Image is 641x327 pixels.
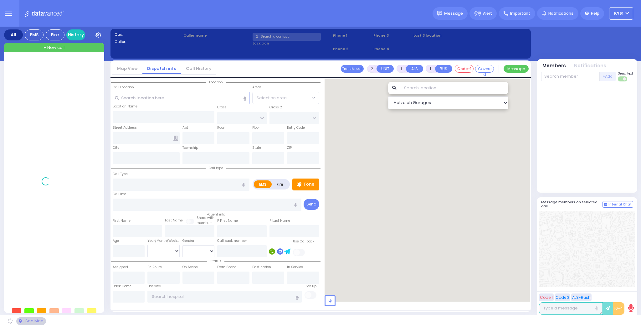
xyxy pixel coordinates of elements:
[113,145,119,150] label: City
[341,65,364,73] button: Transfer call
[66,29,85,40] a: History
[173,136,178,141] span: Other building occupants
[252,265,271,270] label: Destination
[293,239,315,244] label: Use Callback
[183,33,250,38] label: Caller name
[437,11,442,16] img: message.svg
[115,39,182,44] label: Caller:
[618,71,633,76] span: Send text
[197,221,213,225] span: members
[253,41,331,46] label: Location
[608,202,632,207] span: Internal Chat
[400,82,508,94] input: Search location
[287,265,303,270] label: In Service
[206,80,226,85] span: Location
[609,7,633,20] button: KY61
[207,259,224,263] span: Status
[142,65,181,71] a: Dispatch info
[203,212,228,217] span: Patient info
[571,293,592,301] button: ALS-Rush
[253,33,321,41] input: Search a contact
[269,218,290,223] label: P Last Name
[147,291,302,303] input: Search hospital
[271,180,289,188] label: Fire
[113,238,119,243] label: Age
[182,125,188,130] label: Apt
[252,125,260,130] label: Floor
[504,65,529,73] button: Message
[217,218,238,223] label: P First Name
[197,215,214,220] small: Share with
[603,201,633,208] button: Internal Chat
[206,166,226,170] span: Call type
[217,265,236,270] label: From Scene
[614,11,623,16] span: KY61
[217,238,247,243] label: Call back number
[44,44,64,51] span: + New call
[147,265,162,270] label: En Route
[373,46,412,52] span: Phone 4
[182,238,194,243] label: Gender
[618,76,628,82] label: Turn off text
[303,181,315,188] p: Tone
[257,95,287,101] span: Select an area
[269,105,282,110] label: Cross 2
[406,65,423,73] button: ALS
[304,199,319,210] button: Send
[574,62,606,70] button: Notifications
[541,200,603,208] h5: Message members on selected call
[112,65,142,71] a: Map View
[25,29,44,40] div: EMS
[483,11,492,16] span: Alert
[165,218,183,223] label: Last Name
[455,65,474,73] button: Code-1
[217,105,228,110] label: Cross 1
[217,125,227,130] label: Room
[182,265,198,270] label: On Scene
[113,85,134,90] label: Call Location
[287,125,305,130] label: Entry Code
[113,104,137,109] label: Location Name
[377,65,394,73] button: UNIT
[254,180,272,188] label: EMS
[147,238,180,243] div: Year/Month/Week/Day
[252,85,262,90] label: Areas
[555,293,570,301] button: Code 2
[181,65,216,71] a: Call History
[113,192,126,197] label: Call Info
[333,33,371,38] span: Phone 1
[113,92,249,104] input: Search location here
[252,145,261,150] label: State
[604,203,607,206] img: comment-alt.png
[113,218,131,223] label: First Name
[542,62,566,70] button: Members
[413,33,470,38] label: Last 3 location
[147,284,161,289] label: Hospital
[113,284,131,289] label: Back Home
[4,29,23,40] div: All
[287,145,292,150] label: ZIP
[435,65,452,73] button: BUS
[182,145,198,150] label: Township
[305,284,316,289] label: Pick up
[333,46,371,52] span: Phone 2
[113,125,137,130] label: Street Address
[25,9,66,17] img: Logo
[591,11,599,16] span: Help
[475,65,494,73] button: Covered
[510,11,530,16] span: Important
[16,317,46,325] div: See map
[444,10,463,17] span: Message
[113,172,128,177] label: Call Type
[113,265,128,270] label: Assigned
[539,293,554,301] button: Code 1
[373,33,412,38] span: Phone 3
[548,11,573,16] span: Notifications
[115,32,182,37] label: Cad:
[541,72,600,81] input: Search member
[46,29,64,40] div: Fire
